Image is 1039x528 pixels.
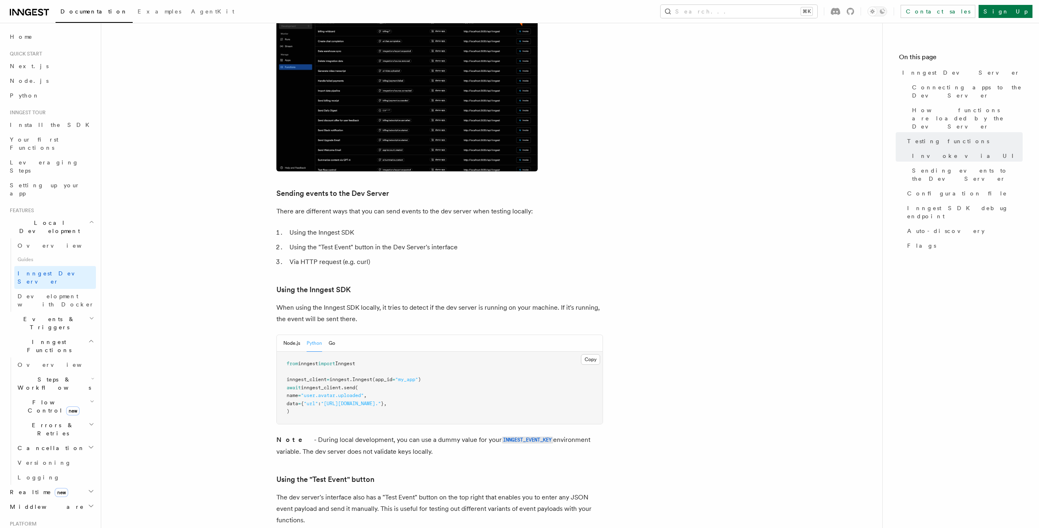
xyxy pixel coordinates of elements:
span: Cancellation [14,444,85,452]
a: Examples [133,2,186,22]
span: inngest [298,361,318,366]
span: ) [418,377,421,382]
button: Go [329,335,335,352]
span: from [287,361,298,366]
span: (app_id [372,377,392,382]
span: ) [287,408,289,414]
button: Middleware [7,499,96,514]
a: Leveraging Steps [7,155,96,178]
span: Inngest tour [7,109,46,116]
span: Realtime [7,488,68,496]
span: Testing functions [907,137,989,145]
span: . [341,385,344,390]
span: Inngest [352,377,372,382]
li: Via HTTP request (e.g. curl) [287,256,603,268]
a: Logging [14,470,96,485]
span: Guides [14,253,96,266]
span: Errors & Retries [14,421,89,437]
span: Next.js [10,63,49,69]
li: Using the "Test Event" button in the Dev Server's interface [287,242,603,253]
button: Local Development [7,215,96,238]
span: Flags [907,242,936,250]
span: = [392,377,395,382]
button: Cancellation [14,441,96,455]
a: Testing functions [904,134,1023,149]
span: = [327,377,329,382]
button: Node.js [283,335,300,352]
span: Examples [138,8,181,15]
span: { [301,401,304,406]
span: "user.avatar.uploaded" [301,393,364,398]
span: Home [10,33,33,41]
a: Flags [904,238,1023,253]
span: Quick start [7,51,42,57]
a: Next.js [7,59,96,73]
a: Sending events to the Dev Server [909,163,1023,186]
button: Copy [581,354,600,365]
span: Local Development [7,219,89,235]
span: name [287,393,298,398]
p: When using the Inngest SDK locally, it tries to detect if the dev server is running on your machi... [276,302,603,325]
span: Logging [18,474,60,481]
span: Development with Docker [18,293,94,308]
a: Overview [14,238,96,253]
a: Contact sales [901,5,975,18]
button: Errors & Retries [14,418,96,441]
span: Sending events to the Dev Server [912,166,1023,183]
button: Flow Controlnew [14,395,96,418]
a: Your first Functions [7,132,96,155]
span: import [318,361,335,366]
span: inngest [329,377,349,382]
strong: Note [276,436,314,444]
span: Versioning [18,459,71,466]
span: inngest_client [287,377,327,382]
span: Setting up your app [10,182,80,197]
button: Toggle dark mode [868,7,887,16]
span: "my_app" [395,377,418,382]
a: Sign Up [979,5,1032,18]
a: Setting up your app [7,178,96,201]
span: Inngest [335,361,355,366]
a: Connecting apps to the Dev Server [909,80,1023,103]
span: Documentation [60,8,128,15]
span: Connecting apps to the Dev Server [912,83,1023,100]
span: await [287,385,301,390]
a: Node.js [7,73,96,88]
span: "url" [304,401,318,406]
span: send [344,385,355,390]
span: Overview [18,242,102,249]
div: Inngest Functions [7,357,96,485]
a: Using the Inngest SDK [276,284,351,295]
a: Home [7,29,96,44]
span: Inngest Functions [7,338,88,354]
button: Python [307,335,322,352]
button: Events & Triggers [7,312,96,335]
span: Node.js [10,78,49,84]
span: new [66,406,80,415]
a: Overview [14,357,96,372]
span: Flow Control [14,398,90,415]
button: Steps & Workflows [14,372,96,395]
a: How functions are loaded by the Dev Server [909,103,1023,134]
span: Events & Triggers [7,315,89,331]
a: Using the "Test Event" button [276,474,374,485]
span: Invoke via UI [912,152,1021,160]
span: Platform [7,521,37,527]
p: There are different ways that you can send events to the dev server when testing locally: [276,206,603,217]
span: ( [355,385,358,390]
a: Inngest SDK debug endpoint [904,201,1023,224]
p: The dev server's interface also has a "Test Event" button on the top right that enables you to en... [276,492,603,526]
span: data [287,401,298,406]
span: Python [10,92,40,99]
a: AgentKit [186,2,239,22]
a: Development with Docker [14,289,96,312]
span: How functions are loaded by the Dev Server [912,106,1023,131]
a: Sending events to the Dev Server [276,188,389,199]
button: Search...⌘K [661,5,817,18]
span: , [364,393,367,398]
span: AgentKit [191,8,234,15]
a: Auto-discovery [904,224,1023,238]
span: = [298,401,301,406]
a: Inngest Dev Server [899,65,1023,80]
span: "[URL][DOMAIN_NAME]." [321,401,381,406]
